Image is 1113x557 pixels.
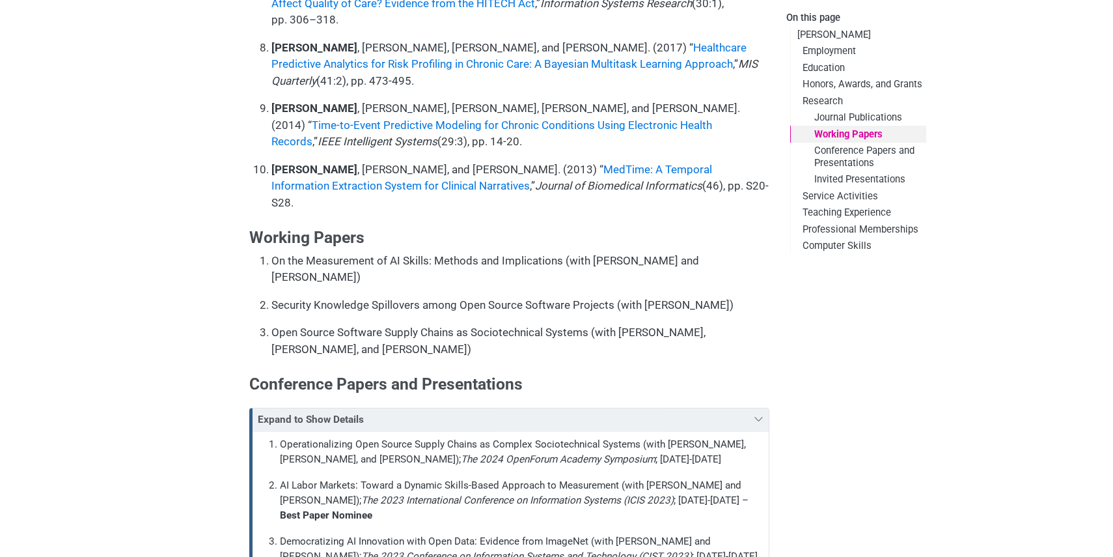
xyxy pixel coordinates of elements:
em: IEEE Intelligent Systems [318,135,437,148]
a: Education [790,59,926,76]
a: Computer Skills [790,238,926,254]
p: Operationalizing Open Source Supply Chains as Complex Sociotechnical Systems (with [PERSON_NAME],... [280,437,764,467]
p: Open Source Software Supply Chains as Sociotechnical Systems (with [PERSON_NAME], [PERSON_NAME], ... [271,324,769,358]
a: Invited Presentations [790,171,926,188]
h2: On this page [786,12,926,24]
a: Research [790,93,926,109]
p: Security Knowledge Spillovers among Open Source Software Projects (with [PERSON_NAME]) [271,297,769,314]
h3: Conference Papers and Presentations [249,375,769,394]
em: MIS Quarterly [271,57,758,87]
strong: [PERSON_NAME] [271,102,357,115]
p: , [PERSON_NAME], [PERSON_NAME], and [PERSON_NAME]. (2017) “ ,” (41:2), pp. 473-495. [271,40,769,90]
div: Toggle callout [253,408,769,432]
div: Expand to Show Details [258,412,751,427]
em: Journal of Biomedical Informatics [535,179,702,192]
p: AI Labor Markets: Toward a Dynamic Skills-Based Approach to Measurement (with [PERSON_NAME] and [... [280,478,764,523]
strong: [PERSON_NAME] [271,163,357,176]
a: Journal Publications [790,109,926,126]
strong: [PERSON_NAME] [271,41,357,54]
em: The 2023 International Conference on Information Systems (ICIS 2023) [361,494,674,506]
a: Teaching Experience [790,205,926,221]
h3: Working Papers [249,228,769,248]
a: Time-to-Event Predictive Modeling for Chronic Conditions Using Electronic Health Records [271,119,712,149]
em: The 2024 OpenForum Academy Symposium [461,453,655,465]
a: Working Papers [790,126,926,142]
a: Conference Papers and Presentations [790,143,926,171]
a: [PERSON_NAME] [790,26,926,42]
a: Honors, Awards, and Grants [790,76,926,93]
a: Professional Memberships [790,221,926,237]
a: Service Activities [790,188,926,204]
p: On the Measurement of AI Skills: Methods and Implications (with [PERSON_NAME] and [PERSON_NAME]) [271,253,769,286]
p: , [PERSON_NAME], [PERSON_NAME], [PERSON_NAME], and [PERSON_NAME]. (2014) “ ,” (29:3), pp. 14-20. [271,100,769,150]
p: , [PERSON_NAME], and [PERSON_NAME]. (2013) “ ,” (46), pp. S20-S28. [271,162,769,212]
a: Employment [790,43,926,59]
strong: Best Paper Nominee [280,509,372,521]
